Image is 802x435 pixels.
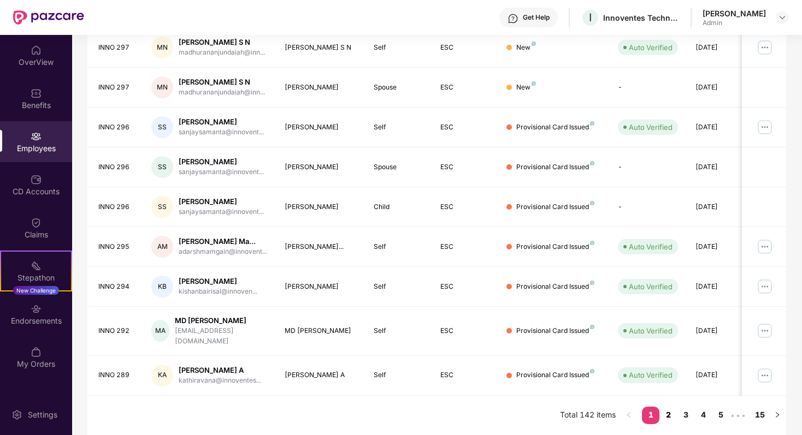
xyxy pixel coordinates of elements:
[756,367,774,384] img: manageButton
[440,82,490,93] div: ESC
[620,407,638,424] li: Previous Page
[98,370,134,380] div: INNO 289
[516,202,594,212] div: Provisional Card Issued
[756,39,774,56] img: manageButton
[532,81,536,86] img: svg+xml;base64,PHN2ZyB4bWxucz0iaHR0cDovL3d3dy53My5vcmcvMjAwMC9zdmciIHdpZHRoPSI4IiBoZWlnaHQ9IjgiIH...
[98,122,134,133] div: INNO 296
[629,325,673,336] div: Auto Verified
[179,167,264,177] div: sanjaysamanta@innovent...
[31,130,42,141] img: svg+xml;base64,PHN2ZyBpZD0iRW1wbG95ZWVzIiB4bWxucz0iaHR0cDovL3d3dy53My5vcmcvMjAwMC9zdmciIHdpZHRoPS...
[179,77,265,87] div: [PERSON_NAME] S N
[31,217,42,228] img: svg+xml;base64,PHN2ZyBpZD0iQ2xhaW0iIHhtbG5zPSJodHRwOi8vd3d3LnczLm9yZy8yMDAwL3N2ZyIgd2lkdGg9IjIwIi...
[179,196,264,207] div: [PERSON_NAME]
[285,282,356,292] div: [PERSON_NAME]
[620,407,638,424] button: left
[523,13,550,22] div: Get Help
[31,87,42,98] img: svg+xml;base64,PHN2ZyBpZD0iQmVuZWZpdHMiIHhtbG5zPSJodHRwOi8vd3d3LnczLm9yZy8yMDAwL3N2ZyIgd2lkdGg9Ij...
[590,121,594,126] img: svg+xml;base64,PHN2ZyB4bWxucz0iaHR0cDovL3d3dy53My5vcmcvMjAwMC9zdmciIHdpZHRoPSI4IiBoZWlnaHQ9IjgiIH...
[374,82,423,93] div: Spouse
[609,147,687,187] td: -
[179,47,265,58] div: madhurananjundaiah@inn...
[179,276,257,287] div: [PERSON_NAME]
[440,43,490,53] div: ESC
[31,346,42,357] img: svg+xml;base64,PHN2ZyBpZD0iTXlfT3JkZXJzIiBkYXRhLW5hbWU9Ik15IE9yZGVycyIgeG1sbnM9Imh0dHA6Ly93d3cudz...
[151,196,173,218] div: SS
[609,187,687,227] td: -
[629,370,673,380] div: Auto Verified
[516,82,536,93] div: New
[25,409,61,420] div: Settings
[285,370,356,380] div: [PERSON_NAME] A
[516,43,536,53] div: New
[694,407,712,423] a: 4
[626,412,632,418] span: left
[729,407,747,424] li: Next 5 Pages
[285,242,356,252] div: [PERSON_NAME]...
[179,236,267,247] div: [PERSON_NAME] Ma...
[590,369,594,373] img: svg+xml;base64,PHN2ZyB4bWxucz0iaHR0cDovL3d3dy53My5vcmcvMjAwMC9zdmciIHdpZHRoPSI4IiBoZWlnaHQ9IjgiIH...
[374,162,423,172] div: Spouse
[98,82,134,93] div: INNO 297
[629,241,673,252] div: Auto Verified
[374,370,423,380] div: Self
[629,122,673,133] div: Auto Verified
[695,370,745,380] div: [DATE]
[374,242,423,252] div: Self
[659,407,677,423] a: 2
[590,325,594,329] img: svg+xml;base64,PHN2ZyB4bWxucz0iaHR0cDovL3d3dy53My5vcmcvMjAwMC9zdmciIHdpZHRoPSI4IiBoZWlnaHQ9IjgiIH...
[603,13,680,23] div: Innoventes Technologies India Private Limited
[677,407,694,423] a: 3
[374,326,423,336] div: Self
[677,407,694,424] li: 3
[31,260,42,271] img: svg+xml;base64,PHN2ZyB4bWxucz0iaHR0cDovL3d3dy53My5vcmcvMjAwMC9zdmciIHdpZHRoPSIyMSIgaGVpZ2h0PSIyMC...
[285,122,356,133] div: [PERSON_NAME]
[695,43,745,53] div: [DATE]
[695,326,745,336] div: [DATE]
[590,161,594,165] img: svg+xml;base64,PHN2ZyB4bWxucz0iaHR0cDovL3d3dy53My5vcmcvMjAwMC9zdmciIHdpZHRoPSI4IiBoZWlnaHQ9IjgiIH...
[151,365,173,386] div: KA
[374,122,423,133] div: Self
[589,11,592,24] span: I
[703,8,766,19] div: [PERSON_NAME]
[179,376,261,386] div: kathiravana@innoventes...
[695,202,745,212] div: [DATE]
[31,174,42,184] img: svg+xml;base64,PHN2ZyBpZD0iQ0RfQWNjb3VudHMiIGRhdGEtbmFtZT0iQ0QgQWNjb3VudHMiIHhtbG5zPSJodHRwOi8vd3...
[285,326,356,336] div: MD [PERSON_NAME]
[642,407,659,424] li: 1
[175,315,267,326] div: MD [PERSON_NAME]
[151,116,173,138] div: SS
[98,326,134,336] div: INNO 292
[440,122,490,133] div: ESC
[98,43,134,53] div: INNO 297
[756,238,774,255] img: manageButton
[11,409,22,420] img: svg+xml;base64,PHN2ZyBpZD0iU2V0dGluZy0yMHgyMCIgeG1sbnM9Imh0dHA6Ly93d3cudzMub3JnLzIwMDAvc3ZnIiB3aW...
[151,156,173,178] div: SS
[179,287,257,297] div: kishanbairisal@innoven...
[179,127,264,138] div: sanjaysamanta@innovent...
[179,117,264,127] div: [PERSON_NAME]
[756,322,774,339] img: manageButton
[179,365,261,376] div: [PERSON_NAME] A
[374,43,423,53] div: Self
[440,162,490,172] div: ESC
[440,242,490,252] div: ESC
[590,201,594,205] img: svg+xml;base64,PHN2ZyB4bWxucz0iaHR0cDovL3d3dy53My5vcmcvMjAwMC9zdmciIHdpZHRoPSI4IiBoZWlnaHQ9IjgiIH...
[374,282,423,292] div: Self
[151,76,173,98] div: MN
[516,122,594,133] div: Provisional Card Issued
[516,282,594,292] div: Provisional Card Issued
[695,122,745,133] div: [DATE]
[175,326,267,347] div: [EMAIL_ADDRESS][DOMAIN_NAME]
[179,247,267,257] div: adarshmamgain@innovent...
[642,407,659,423] a: 1
[285,82,356,93] div: [PERSON_NAME]
[778,13,787,22] img: svg+xml;base64,PHN2ZyBpZD0iRHJvcGRvd24tMzJ4MzIiIHhtbG5zPSJodHRwOi8vd3d3LnczLm9yZy8yMDAwL3N2ZyIgd2...
[560,407,616,424] li: Total 142 items
[712,407,729,423] a: 5
[151,236,173,258] div: AM
[1,272,71,283] div: Stepathon
[31,44,42,55] img: svg+xml;base64,PHN2ZyBpZD0iSG9tZSIgeG1sbnM9Imh0dHA6Ly93d3cudzMub3JnLzIwMDAvc3ZnIiB3aWR0aD0iMjAiIG...
[98,282,134,292] div: INNO 294
[516,162,594,172] div: Provisional Card Issued
[756,278,774,295] img: manageButton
